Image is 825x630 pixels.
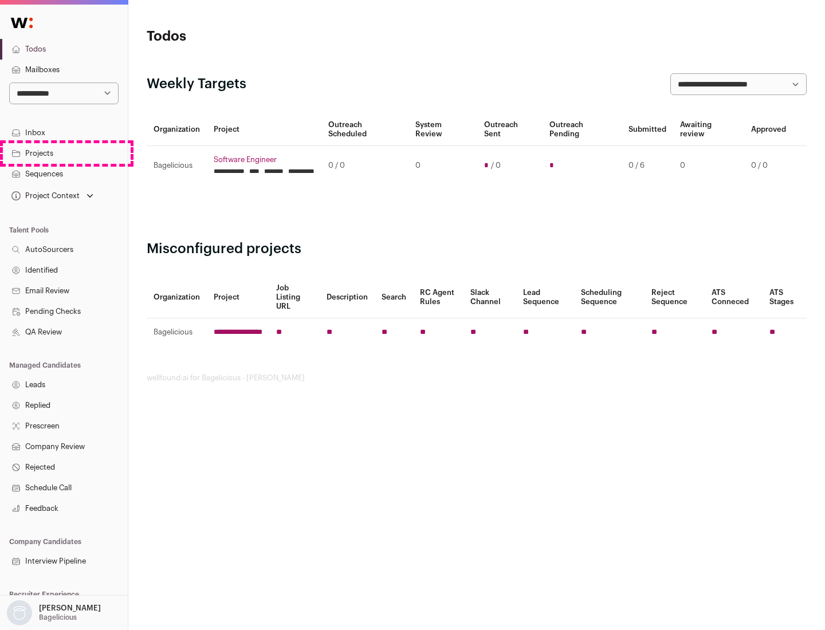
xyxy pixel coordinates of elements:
th: Organization [147,113,207,146]
th: Project [207,277,269,318]
th: Outreach Sent [477,113,543,146]
th: Approved [744,113,793,146]
th: ATS Stages [763,277,807,318]
h2: Misconfigured projects [147,240,807,258]
th: Reject Sequence [645,277,705,318]
th: Awaiting review [673,113,744,146]
img: Wellfound [5,11,39,34]
th: Project [207,113,321,146]
td: 0 / 0 [744,146,793,186]
th: Scheduling Sequence [574,277,645,318]
th: Job Listing URL [269,277,320,318]
td: Bagelicious [147,146,207,186]
td: 0 [408,146,477,186]
button: Open dropdown [5,600,103,625]
h2: Weekly Targets [147,75,246,93]
p: [PERSON_NAME] [39,604,101,613]
div: Project Context [9,191,80,200]
footer: wellfound:ai for Bagelicious - [PERSON_NAME] [147,373,807,383]
h1: Todos [147,27,367,46]
img: nopic.png [7,600,32,625]
th: Description [320,277,375,318]
th: Lead Sequence [516,277,574,318]
th: Outreach Pending [543,113,621,146]
th: ATS Conneced [705,277,762,318]
td: Bagelicious [147,318,207,346]
span: / 0 [491,161,501,170]
td: 0 / 0 [321,146,408,186]
a: Software Engineer [214,155,315,164]
td: 0 / 6 [622,146,673,186]
p: Bagelicious [39,613,77,622]
th: Outreach Scheduled [321,113,408,146]
button: Open dropdown [9,188,96,204]
th: Submitted [622,113,673,146]
th: Organization [147,277,207,318]
th: System Review [408,113,477,146]
th: Slack Channel [463,277,516,318]
th: RC Agent Rules [413,277,463,318]
td: 0 [673,146,744,186]
th: Search [375,277,413,318]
